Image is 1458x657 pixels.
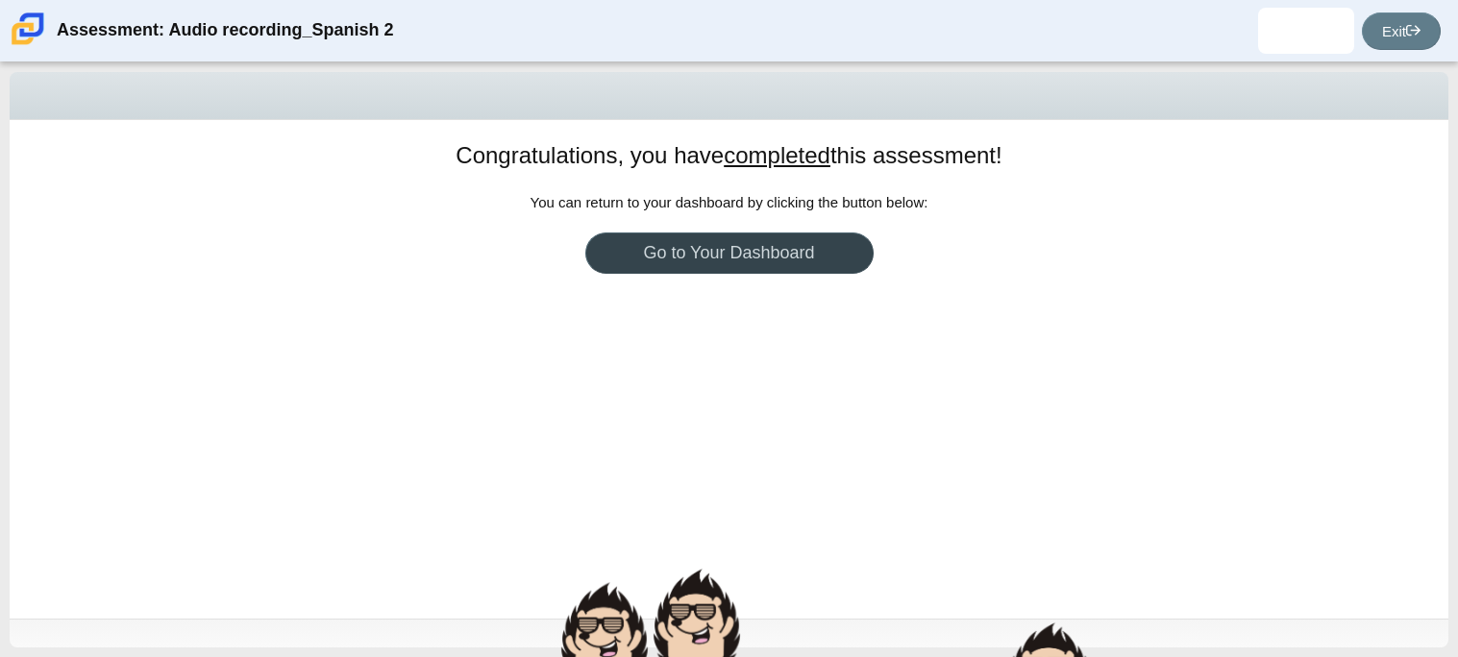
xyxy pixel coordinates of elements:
a: Exit [1362,12,1441,50]
img: fabio.alfaroestrad.VDY4Qq [1291,15,1322,46]
u: completed [724,142,830,168]
h1: Congratulations, you have this assessment! [456,139,1001,172]
a: Go to Your Dashboard [585,232,874,274]
img: Carmen School of Science & Technology [8,9,48,49]
span: You can return to your dashboard by clicking the button below: [531,194,928,210]
div: Assessment: Audio recording_Spanish 2 [57,8,393,54]
a: Carmen School of Science & Technology [8,36,48,52]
